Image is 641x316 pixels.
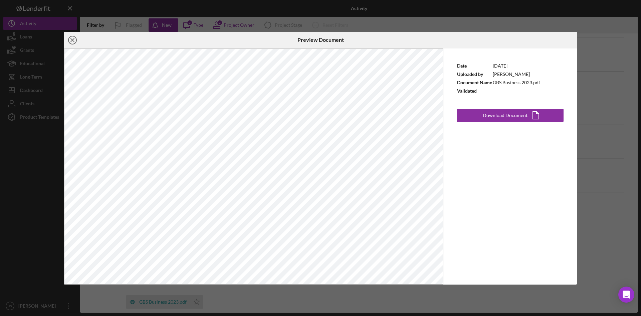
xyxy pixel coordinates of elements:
div: Open Intercom Messenger [618,287,634,303]
button: Download Document [457,109,564,122]
td: GBS Business 2023.pdf [492,79,541,87]
b: Document Name [457,80,492,85]
td: [DATE] [492,62,541,70]
h6: Preview Document [297,37,344,43]
div: Download Document [483,109,527,122]
b: Date [457,63,467,69]
td: [PERSON_NAME] [492,70,541,79]
b: Validated [457,88,477,94]
b: Uploaded by [457,71,483,77]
